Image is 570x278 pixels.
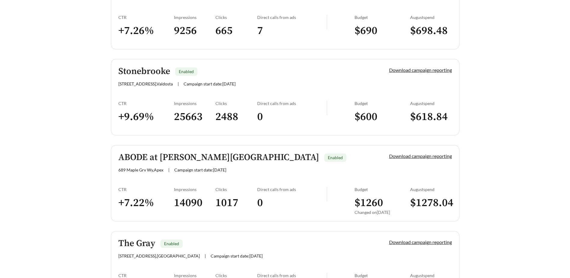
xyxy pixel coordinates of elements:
h3: $ 1278.04 [410,196,452,210]
div: Direct calls from ads [257,15,327,20]
span: Enabled [328,155,343,160]
h3: 0 [257,110,327,124]
h3: 665 [215,24,257,38]
div: CTR [118,187,174,192]
div: August spend [410,101,452,106]
span: [STREET_ADDRESS] , Valdosta [118,81,173,86]
h3: 2488 [215,110,257,124]
h3: $ 600 [355,110,410,124]
div: Impressions [174,15,216,20]
div: Budget [355,15,410,20]
span: Campaign start date: [DATE] [184,81,236,86]
h3: $ 1260 [355,196,410,210]
div: Direct calls from ads [257,101,327,106]
h3: + 7.26 % [118,24,174,38]
a: StonebrookeEnabled[STREET_ADDRESS],Valdosta|Campaign start date:[DATE]Download campaign reporting... [111,59,459,135]
div: Budget [355,101,410,106]
h3: 14090 [174,196,216,210]
h3: $ 690 [355,24,410,38]
span: | [205,253,206,258]
div: August spend [410,187,452,192]
h5: The Gray [118,239,155,249]
a: Download campaign reporting [389,67,452,73]
div: August spend [410,273,452,278]
a: Download campaign reporting [389,239,452,245]
span: | [178,81,179,86]
div: CTR [118,15,174,20]
span: Enabled [164,241,179,246]
span: 689 Maple Grv Wy , Apex [118,167,163,172]
h3: $ 618.84 [410,110,452,124]
h3: 7 [257,24,327,38]
div: Budget [355,187,410,192]
div: Clicks [215,187,257,192]
div: Clicks [215,101,257,106]
h3: $ 698.48 [410,24,452,38]
div: Budget [355,273,410,278]
a: Download campaign reporting [389,153,452,159]
div: Clicks [215,273,257,278]
div: Impressions [174,187,216,192]
h3: 0 [257,196,327,210]
h3: 25663 [174,110,216,124]
a: ABODE at [PERSON_NAME][GEOGRAPHIC_DATA]Enabled689 Maple Grv Wy,Apex|Campaign start date:[DATE]Dow... [111,145,459,221]
span: Enabled [179,69,194,74]
h5: ABODE at [PERSON_NAME][GEOGRAPHIC_DATA] [118,153,319,162]
div: CTR [118,273,174,278]
span: [STREET_ADDRESS] , [GEOGRAPHIC_DATA] [118,253,200,258]
h5: Stonebrooke [118,66,170,76]
h3: + 7.22 % [118,196,174,210]
h3: + 9.69 % [118,110,174,124]
span: | [168,167,169,172]
div: Clicks [215,15,257,20]
div: Direct calls from ads [257,273,327,278]
div: August spend [410,15,452,20]
div: Impressions [174,101,216,106]
h3: 1017 [215,196,257,210]
div: Changed on [DATE] [355,210,410,215]
div: CTR [118,101,174,106]
span: Campaign start date: [DATE] [174,167,226,172]
div: Impressions [174,273,216,278]
span: Campaign start date: [DATE] [211,253,263,258]
div: Direct calls from ads [257,187,327,192]
h3: 9256 [174,24,216,38]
